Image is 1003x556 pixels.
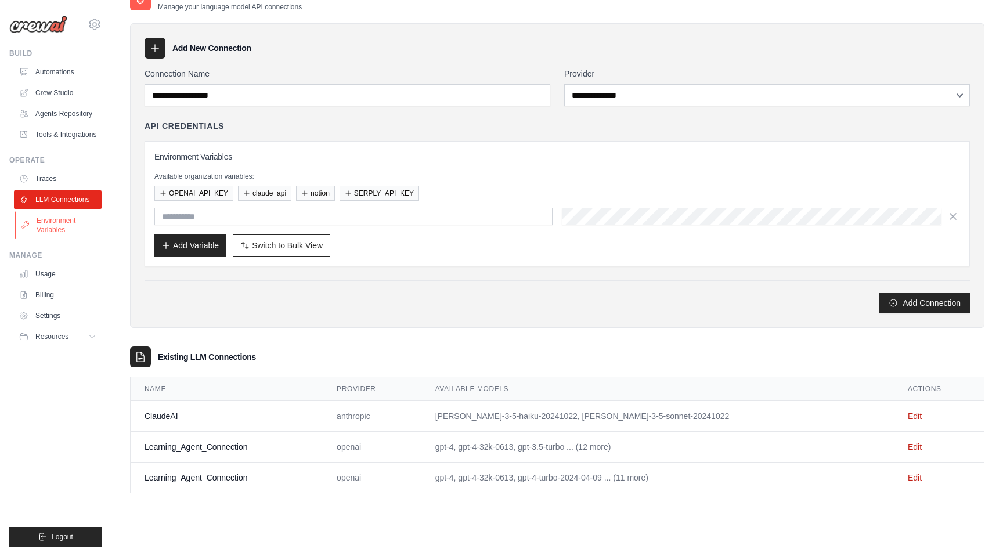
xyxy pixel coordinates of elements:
[421,401,894,432] td: [PERSON_NAME]-3-5-haiku-20241022, [PERSON_NAME]-3-5-sonnet-20241022
[14,306,102,325] a: Settings
[14,327,102,346] button: Resources
[154,151,960,163] h3: Environment Variables
[52,532,73,541] span: Logout
[14,104,102,123] a: Agents Repository
[296,186,335,201] button: notion
[421,432,894,463] td: gpt-4, gpt-4-32k-0613, gpt-3.5-turbo ... (12 more)
[15,211,103,239] a: Environment Variables
[14,63,102,81] a: Automations
[9,49,102,58] div: Build
[908,473,922,482] a: Edit
[145,120,224,132] h4: API Credentials
[131,432,323,463] td: Learning_Agent_Connection
[238,186,291,201] button: claude_api
[564,68,970,80] label: Provider
[9,527,102,547] button: Logout
[421,377,894,401] th: Available Models
[131,463,323,493] td: Learning_Agent_Connection
[323,401,421,432] td: anthropic
[323,463,421,493] td: openai
[9,16,67,33] img: Logo
[14,265,102,283] a: Usage
[154,234,226,257] button: Add Variable
[9,251,102,260] div: Manage
[421,463,894,493] td: gpt-4, gpt-4-32k-0613, gpt-4-turbo-2024-04-09 ... (11 more)
[908,411,922,421] a: Edit
[131,401,323,432] td: ClaudeAI
[323,377,421,401] th: Provider
[131,377,323,401] th: Name
[158,2,302,12] p: Manage your language model API connections
[35,332,68,341] span: Resources
[879,293,970,313] button: Add Connection
[9,156,102,165] div: Operate
[14,169,102,188] a: Traces
[14,190,102,209] a: LLM Connections
[14,125,102,144] a: Tools & Integrations
[154,186,233,201] button: OPENAI_API_KEY
[323,432,421,463] td: openai
[340,186,419,201] button: SERPLY_API_KEY
[145,68,550,80] label: Connection Name
[14,286,102,304] a: Billing
[894,377,984,401] th: Actions
[252,240,323,251] span: Switch to Bulk View
[14,84,102,102] a: Crew Studio
[172,42,251,54] h3: Add New Connection
[233,234,330,257] button: Switch to Bulk View
[908,442,922,452] a: Edit
[158,351,256,363] h3: Existing LLM Connections
[154,172,960,181] p: Available organization variables:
